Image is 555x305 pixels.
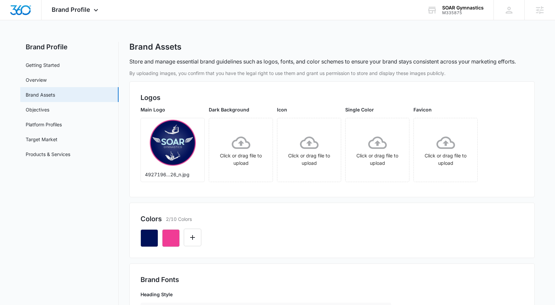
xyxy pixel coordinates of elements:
p: Icon [277,106,341,113]
h2: Brand Fonts [141,275,524,285]
a: Getting Started [26,61,60,69]
div: account id [442,10,484,15]
span: Brand Profile [52,6,90,13]
a: Platform Profiles [26,121,62,128]
span: Click or drag file to upload [277,118,341,182]
p: 4927196...26_n.jpg [145,171,200,178]
h1: Brand Assets [129,42,181,52]
img: User uploaded logo [149,119,197,167]
span: Click or drag file to upload [346,118,409,182]
span: Click or drag file to upload [414,118,477,182]
h2: Logos [141,93,524,103]
div: Click or drag file to upload [209,133,273,167]
a: Objectives [26,106,49,113]
div: Click or drag file to upload [414,133,477,167]
div: Click or drag file to upload [277,133,341,167]
a: Overview [26,76,47,83]
a: Target Market [26,136,57,143]
div: Click or drag file to upload [346,133,409,167]
div: account name [442,5,484,10]
p: Store and manage essential brand guidelines such as logos, fonts, and color schemes to ensure you... [129,57,516,66]
h2: Brand Profile [20,42,119,52]
p: Favicon [413,106,478,113]
a: Brand Assets [26,91,55,98]
span: Click or drag file to upload [209,118,273,182]
p: By uploading images, you confirm that you have the legal right to use them and grant us permissio... [129,70,535,77]
button: Edit Color [184,229,201,246]
p: 2/10 Colors [166,215,192,223]
p: Single Color [345,106,409,113]
a: Products & Services [26,151,70,158]
p: Heading Style [141,291,391,298]
p: Dark Background [209,106,273,113]
p: Main Logo [141,106,205,113]
h2: Colors [141,214,162,224]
